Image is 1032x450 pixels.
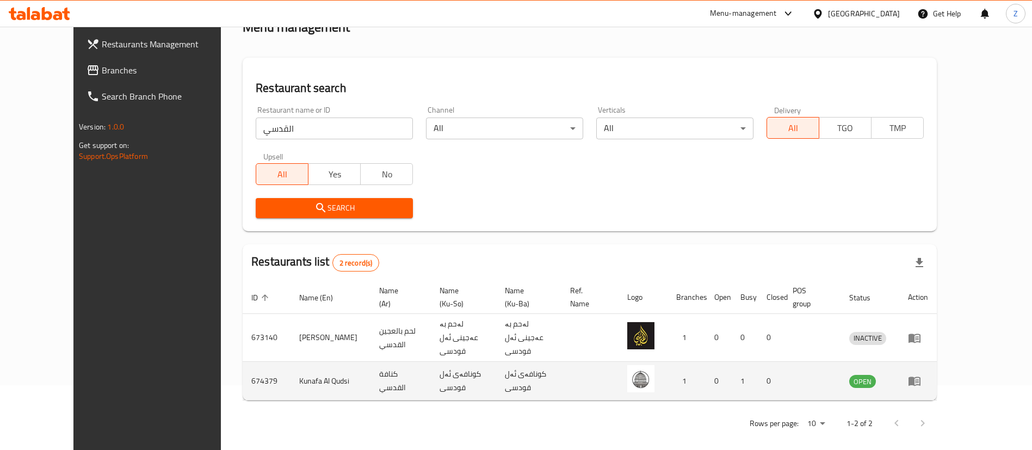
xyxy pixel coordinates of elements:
td: لەحم بە عەجینی ئەل قودسی [496,314,561,362]
span: Name (En) [299,291,347,304]
td: 0 [758,314,784,362]
td: لحم بالعجين القدسي [370,314,431,362]
span: 2 record(s) [333,258,379,268]
span: Restaurants Management [102,38,237,51]
span: Get support on: [79,138,129,152]
td: [PERSON_NAME] [291,314,370,362]
button: All [767,117,819,139]
img: Lahmbeajeen Al Qudsi [627,322,654,349]
img: Kunafa Al Qudsi [627,365,654,392]
td: 0 [758,362,784,400]
span: All [771,120,815,136]
a: Search Branch Phone [78,83,246,109]
span: Version: [79,120,106,134]
span: No [365,167,409,182]
td: Kunafa Al Qudsi [291,362,370,400]
td: كنافة القدسي [370,362,431,400]
th: Action [899,281,937,314]
span: 1.0.0 [107,120,124,134]
td: 0 [706,314,732,362]
button: Search [256,198,413,218]
span: TMP [876,120,919,136]
div: Export file [906,250,932,276]
span: POS group [793,284,827,310]
a: Support.OpsPlatform [79,149,148,163]
span: Search [264,201,404,215]
div: All [426,118,583,139]
button: Yes [308,163,361,185]
span: Ref. Name [570,284,606,310]
span: INACTIVE [849,332,886,344]
th: Open [706,281,732,314]
button: No [360,163,413,185]
span: Name (Ar) [379,284,418,310]
div: Rows per page: [803,416,829,432]
span: Name (Ku-So) [440,284,483,310]
p: Rows per page: [750,417,799,430]
td: 0 [732,314,758,362]
label: Upsell [263,152,283,160]
span: Yes [313,167,356,182]
span: ID [251,291,272,304]
div: Total records count [332,254,380,272]
div: [GEOGRAPHIC_DATA] [828,8,900,20]
span: Branches [102,64,237,77]
h2: Restaurants list [251,254,379,272]
div: Menu-management [710,7,777,20]
h2: Restaurant search [256,80,924,96]
div: INACTIVE [849,332,886,345]
div: All [596,118,753,139]
span: Z [1014,8,1018,20]
button: TGO [819,117,872,139]
p: 1-2 of 2 [846,417,873,430]
td: 1 [668,314,706,362]
a: Branches [78,57,246,83]
button: TMP [871,117,924,139]
th: Closed [758,281,784,314]
div: Menu [908,331,928,344]
span: Search Branch Phone [102,90,237,103]
span: Name (Ku-Ba) [505,284,548,310]
th: Logo [619,281,668,314]
label: Delivery [774,106,801,114]
td: 673140 [243,314,291,362]
td: 1 [668,362,706,400]
h2: Menu management [243,19,350,36]
td: 674379 [243,362,291,400]
span: TGO [824,120,867,136]
span: OPEN [849,375,876,388]
span: All [261,167,304,182]
td: لەحم بە عەجینی ئەل قودسی [431,314,496,362]
table: enhanced table [243,281,937,400]
td: 1 [732,362,758,400]
span: Status [849,291,885,304]
button: All [256,163,308,185]
input: Search for restaurant name or ID.. [256,118,413,139]
th: Busy [732,281,758,314]
td: 0 [706,362,732,400]
a: Restaurants Management [78,31,246,57]
td: کونافەی ئەل قودسی [431,362,496,400]
th: Branches [668,281,706,314]
td: کونافەی ئەل قودسی [496,362,561,400]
